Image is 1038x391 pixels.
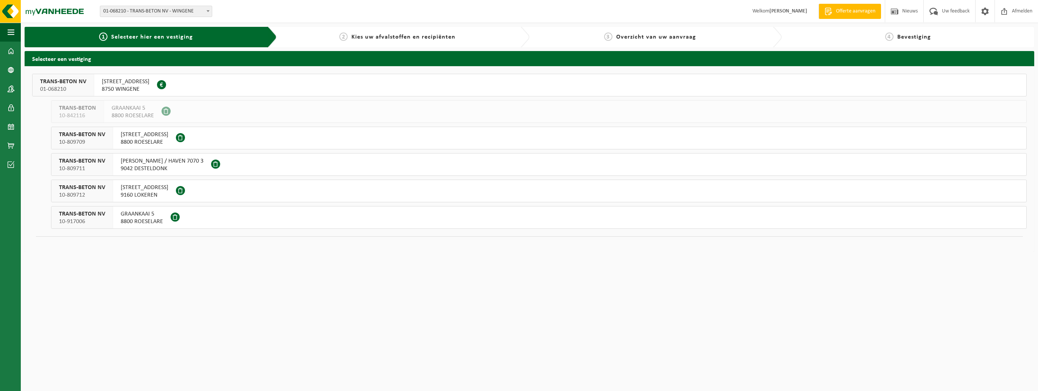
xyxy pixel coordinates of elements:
[897,34,931,40] span: Bevestiging
[99,33,107,41] span: 1
[59,218,105,225] span: 10-917006
[121,131,168,138] span: [STREET_ADDRESS]
[121,157,204,165] span: [PERSON_NAME] / HAVEN 7070 3
[351,34,455,40] span: Kies uw afvalstoffen en recipiënten
[885,33,893,41] span: 4
[112,112,154,119] span: 8800 ROESELARE
[121,191,168,199] span: 9160 LOKEREN
[121,218,163,225] span: 8800 ROESELARE
[616,34,696,40] span: Overzicht van uw aanvraag
[100,6,212,17] span: 01-068210 - TRANS-BETON NV - WINGENE
[25,51,1034,66] h2: Selecteer een vestiging
[40,85,86,93] span: 01-068210
[121,165,204,172] span: 9042 DESTELDONK
[59,191,105,199] span: 10-809712
[40,78,86,85] span: TRANS-BETON NV
[769,8,807,14] strong: [PERSON_NAME]
[51,153,1027,176] button: TRANS-BETON NV 10-809711 [PERSON_NAME] / HAVEN 7070 39042 DESTELDONK
[51,206,1027,229] button: TRANS-BETON NV 10-917006 GRAANKAAI 58800 ROESELARE
[102,85,149,93] span: 8750 WINGENE
[51,127,1027,149] button: TRANS-BETON NV 10-809709 [STREET_ADDRESS]8800 ROESELARE
[121,138,168,146] span: 8800 ROESELARE
[59,112,96,119] span: 10-842116
[121,184,168,191] span: [STREET_ADDRESS]
[59,138,105,146] span: 10-809709
[834,8,877,15] span: Offerte aanvragen
[59,157,105,165] span: TRANS-BETON NV
[32,74,1027,96] button: TRANS-BETON NV 01-068210 [STREET_ADDRESS]8750 WINGENE
[604,33,612,41] span: 3
[59,210,105,218] span: TRANS-BETON NV
[339,33,348,41] span: 2
[59,184,105,191] span: TRANS-BETON NV
[121,210,163,218] span: GRAANKAAI 5
[112,104,154,112] span: GRAANKAAI 5
[111,34,193,40] span: Selecteer hier een vestiging
[102,78,149,85] span: [STREET_ADDRESS]
[819,4,881,19] a: Offerte aanvragen
[59,131,105,138] span: TRANS-BETON NV
[51,180,1027,202] button: TRANS-BETON NV 10-809712 [STREET_ADDRESS]9160 LOKEREN
[59,104,96,112] span: TRANS-BETON
[59,165,105,172] span: 10-809711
